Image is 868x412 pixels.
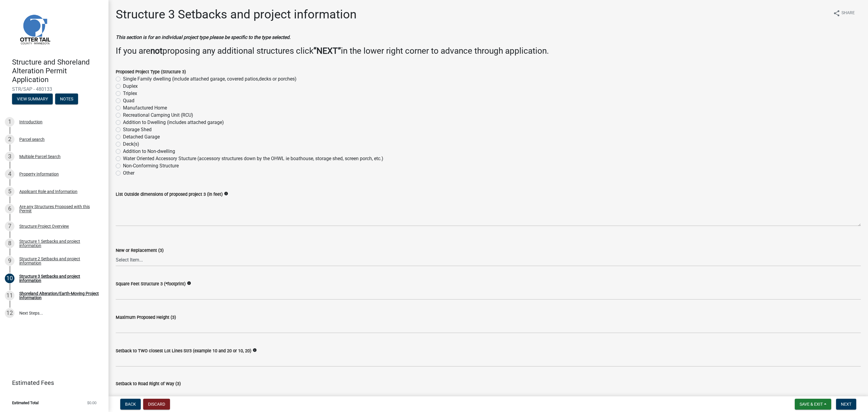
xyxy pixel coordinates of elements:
[5,117,14,127] div: 1
[123,97,134,104] label: Quad
[116,382,181,386] label: Setback to Road Right of Way (3)
[19,172,59,176] div: Property Information
[19,274,99,283] div: Structure 3 Setbacks and project information
[5,256,14,266] div: 9
[125,402,136,407] span: Back
[123,170,134,177] label: Other
[841,402,851,407] span: Next
[19,189,77,194] div: Applicant Role and Information
[12,97,53,102] wm-modal-confirm: Summary
[123,133,160,141] label: Detached Garage
[12,86,96,92] span: STR/SAP - 480133
[55,97,78,102] wm-modal-confirm: Notes
[224,192,228,196] i: info
[5,377,99,389] a: Estimated Fees
[123,83,138,90] label: Duplex
[116,192,223,197] label: List Outside dimensions of proposed project 3 (in feet)
[795,399,831,410] button: Save & Exit
[19,204,99,213] div: Are any Structures Proposed with this Permit
[12,93,53,104] button: View Summary
[123,148,175,155] label: Addition to Non-dwelling
[123,162,179,170] label: Non-Conforming Structure
[19,239,99,248] div: Structure 1 Setbacks and project information
[150,46,162,56] strong: not
[116,315,176,320] label: Maximum Proposed Height (3)
[123,90,137,97] label: Triplex
[116,249,164,253] label: New or Replacement (3)
[5,291,14,300] div: 11
[123,75,297,83] label: Single Family dwelling (include attached garage, covered patios,decks or porches)
[5,239,14,248] div: 8
[19,291,99,300] div: Shoreland Alteration/Earth-Moving Project Information
[87,401,96,405] span: $0.00
[836,399,856,410] button: Next
[12,58,104,84] h4: Structure and Shoreland Alteration Permit Application
[5,187,14,196] div: 5
[116,70,186,74] label: Proposed Project Type (Structure 3)
[5,308,14,318] div: 12
[5,204,14,214] div: 6
[143,399,170,410] button: Discard
[19,154,61,159] div: Multiple Parcel Search
[828,7,860,19] button: shareShare
[19,120,42,124] div: Introduction
[12,6,57,52] img: Otter Tail County, Minnesota
[5,152,14,161] div: 3
[123,112,193,119] label: Recreational Camping Unit (RCU)
[841,10,855,17] span: Share
[55,93,78,104] button: Notes
[19,257,99,265] div: Structure 2 Setbacks and project information
[123,119,224,126] label: Addition to Dwelling (includes attached garage)
[123,155,383,162] label: Water Oriented Accessory Stucture (accessory structures down by the OHWL ie boathouse, storage sh...
[833,10,840,17] i: share
[123,104,167,112] label: Manufactured Home
[116,349,251,353] label: Setback to TWO closest Lot Lines Str3 (example 10 and 20 or 10, 20)
[123,126,152,133] label: Storage Shed
[123,141,139,148] label: Deck(s)
[5,274,14,283] div: 10
[116,7,357,22] h1: Structure 3 Setbacks and project information
[800,402,823,407] span: Save & Exit
[5,169,14,179] div: 4
[313,46,341,56] strong: “NEXT”
[253,348,257,352] i: info
[12,401,39,405] span: Estimated Total
[5,221,14,231] div: 7
[120,399,141,410] button: Back
[116,46,861,56] h3: If you are proposing any additional structures click in the lower right corner to advance through...
[187,281,191,285] i: info
[5,135,14,144] div: 2
[116,282,186,286] label: Square Feet Structure 3 (*footprint)
[116,34,291,40] strong: This section is for an individual project type please be specific to the type selected.
[19,137,45,141] div: Parcel search
[19,224,69,228] div: Structure Project Overview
